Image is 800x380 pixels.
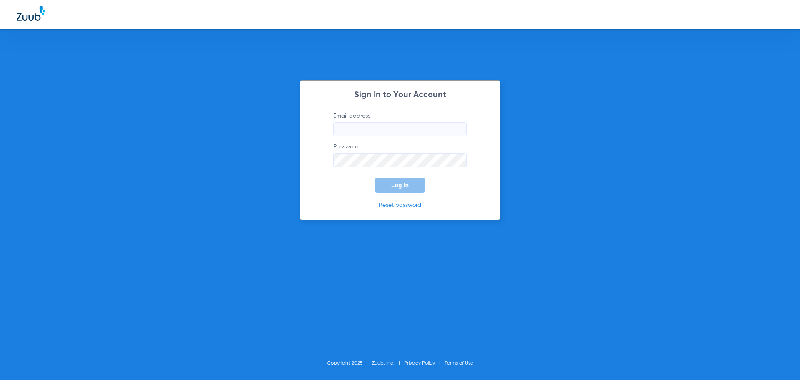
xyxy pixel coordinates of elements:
li: Copyright 2025 [327,359,372,367]
h2: Sign In to Your Account [321,91,479,99]
img: Zuub Logo [17,6,45,21]
input: Email address [333,122,467,136]
a: Terms of Use [445,361,473,366]
input: Password [333,153,467,167]
label: Email address [333,112,467,136]
a: Privacy Policy [404,361,435,366]
a: Reset password [379,202,421,208]
li: Zuub, Inc. [372,359,404,367]
label: Password [333,143,467,167]
span: Log In [391,182,409,189]
button: Log In [375,178,425,193]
